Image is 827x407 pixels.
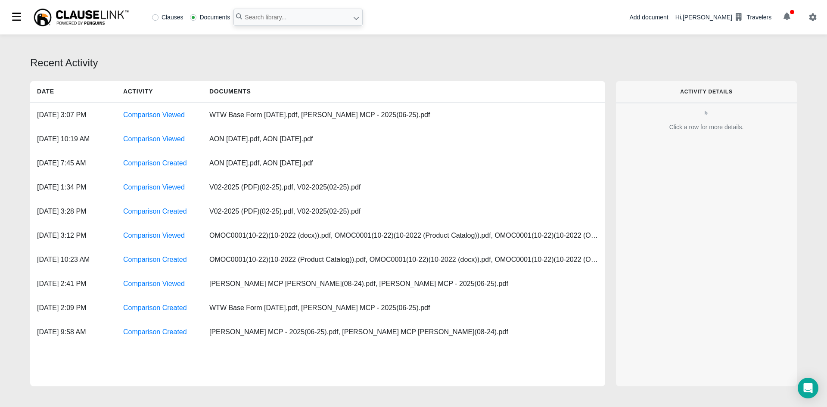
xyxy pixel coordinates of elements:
a: Comparison Viewed [123,280,185,287]
input: Search library... [233,9,363,26]
div: [DATE] 7:45 AM [30,151,116,175]
a: Comparison Created [123,328,187,336]
div: Click a row for more details. [623,123,790,132]
a: Comparison Created [123,304,187,311]
div: V02-2025 (PDF)(02-25).pdf, V02-2025(02-25).pdf [202,199,375,224]
div: [DATE] 10:23 AM [30,248,116,272]
a: Comparison Viewed [123,135,185,143]
a: Comparison Viewed [123,183,185,191]
div: AON [DATE].pdf, AON [DATE].pdf [202,151,375,175]
div: [DATE] 3:28 PM [30,199,116,224]
div: [DATE] 3:07 PM [30,103,116,127]
h5: Activity [116,81,202,102]
label: Documents [190,14,230,20]
label: Clauses [152,14,183,20]
div: OMOC0001(10-22)(10-2022 (docx)).pdf, OMOC0001(10-22)(10-2022 (Product Catalog)).pdf, OMOC0001(10-... [202,224,605,248]
div: Hi, [PERSON_NAME] [675,10,771,25]
div: V02-2025 (PDF)(02-25).pdf, V02-2025(02-25).pdf [202,175,375,199]
div: [DATE] 3:12 PM [30,224,116,248]
a: Comparison Created [123,208,187,215]
h6: Activity Details [630,89,783,95]
div: [DATE] 1:34 PM [30,175,116,199]
a: Comparison Created [123,256,187,263]
div: [DATE] 2:41 PM [30,272,116,296]
div: [DATE] 9:58 AM [30,320,116,344]
div: [PERSON_NAME] MCP - 2025(06-25).pdf, [PERSON_NAME] MCP [PERSON_NAME](08-24).pdf [202,320,515,344]
div: Add document [629,13,668,22]
a: Comparison Viewed [123,111,185,118]
div: OMOC0001(10-22)(10-2022 (Product Catalog)).pdf, OMOC0001(10-22)(10-2022 (docx)).pdf, OMOC0001(10-... [202,248,605,272]
div: Travelers [746,13,771,22]
h5: Date [30,81,116,102]
div: Open Intercom Messenger [798,378,818,398]
img: ClauseLink [33,8,130,27]
div: [DATE] 10:19 AM [30,127,116,151]
div: Recent Activity [30,55,797,71]
div: [PERSON_NAME] MCP [PERSON_NAME](08-24).pdf, [PERSON_NAME] MCP - 2025(06-25).pdf [202,272,515,296]
a: Comparison Created [123,159,187,167]
div: WTW Base Form [DATE].pdf, [PERSON_NAME] MCP - 2025(06-25).pdf [202,296,437,320]
div: AON [DATE].pdf, AON [DATE].pdf [202,127,375,151]
div: [DATE] 2:09 PM [30,296,116,320]
div: WTW Base Form [DATE].pdf, [PERSON_NAME] MCP - 2025(06-25).pdf [202,103,437,127]
h5: Documents [202,81,375,102]
a: Comparison Viewed [123,232,185,239]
